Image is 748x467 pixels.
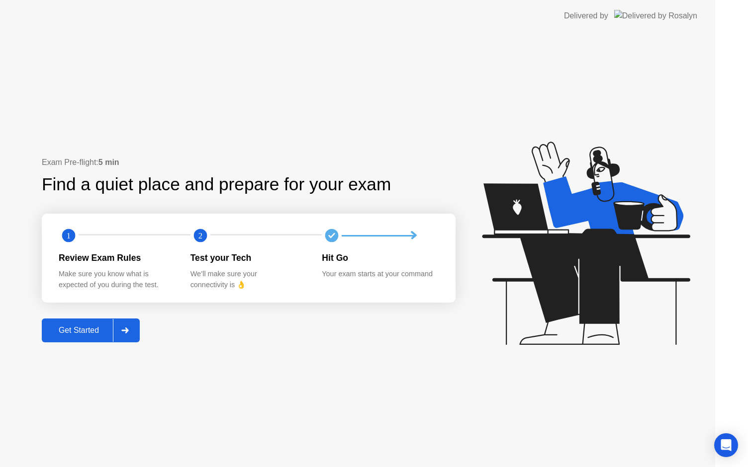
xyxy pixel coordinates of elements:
div: Find a quiet place and prepare for your exam [42,171,392,198]
div: Make sure you know what is expected of you during the test. [59,269,175,290]
button: Get Started [42,318,140,342]
text: 2 [198,231,202,240]
div: We’ll make sure your connectivity is 👌 [190,269,306,290]
text: 1 [67,231,71,240]
b: 5 min [98,158,119,166]
div: Review Exam Rules [59,251,175,264]
div: Exam Pre-flight: [42,156,456,168]
div: Hit Go [322,251,438,264]
div: Get Started [45,326,113,335]
div: Delivered by [564,10,608,22]
div: Open Intercom Messenger [714,433,738,457]
div: Your exam starts at your command [322,269,438,280]
img: Delivered by Rosalyn [614,10,697,21]
div: Test your Tech [190,251,306,264]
